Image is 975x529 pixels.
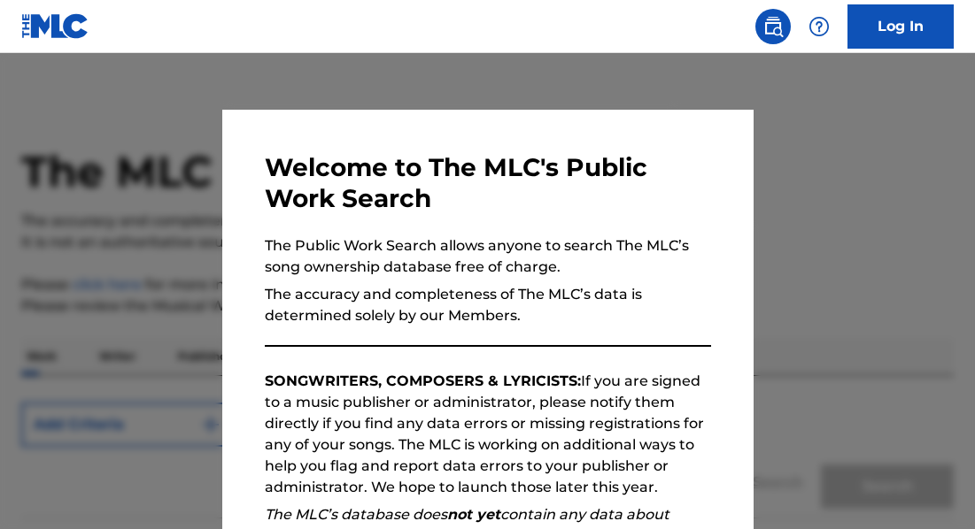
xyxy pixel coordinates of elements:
img: search [762,16,784,37]
div: Help [801,9,837,44]
strong: SONGWRITERS, COMPOSERS & LYRICISTS: [265,372,581,389]
img: MLC Logo [21,13,89,39]
p: If you are signed to a music publisher or administrator, please notify them directly if you find ... [265,371,711,498]
a: Log In [847,4,954,49]
img: help [809,16,830,37]
h3: Welcome to The MLC's Public Work Search [265,152,711,214]
p: The accuracy and completeness of The MLC’s data is determined solely by our Members. [265,284,711,326]
a: Public Search [755,9,791,44]
strong: not yet [447,506,500,523]
p: The Public Work Search allows anyone to search The MLC’s song ownership database free of charge. [265,235,711,278]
